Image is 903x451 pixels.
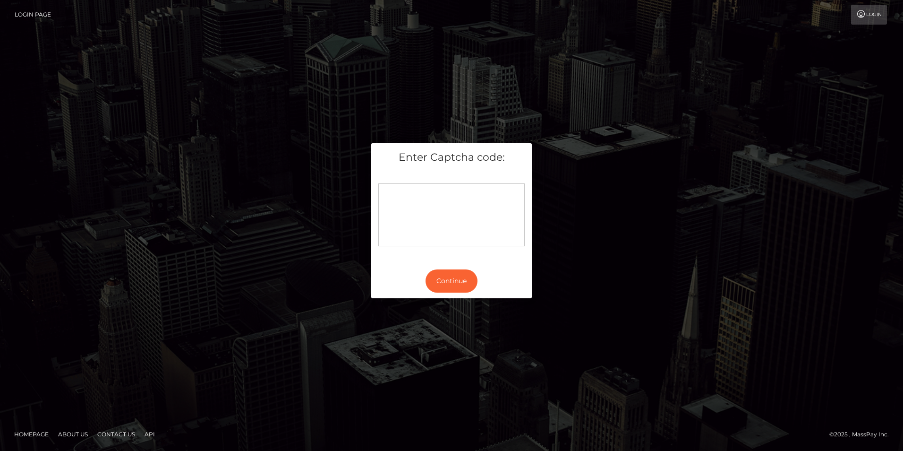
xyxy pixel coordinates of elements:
[829,429,896,440] div: © 2025 , MassPay Inc.
[378,150,525,165] h5: Enter Captcha code:
[10,427,52,442] a: Homepage
[54,427,92,442] a: About Us
[94,427,139,442] a: Contact Us
[15,5,51,25] a: Login Page
[426,269,477,293] button: Continue
[141,427,159,442] a: API
[378,183,525,246] div: Captcha widget loading...
[851,5,887,25] a: Login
